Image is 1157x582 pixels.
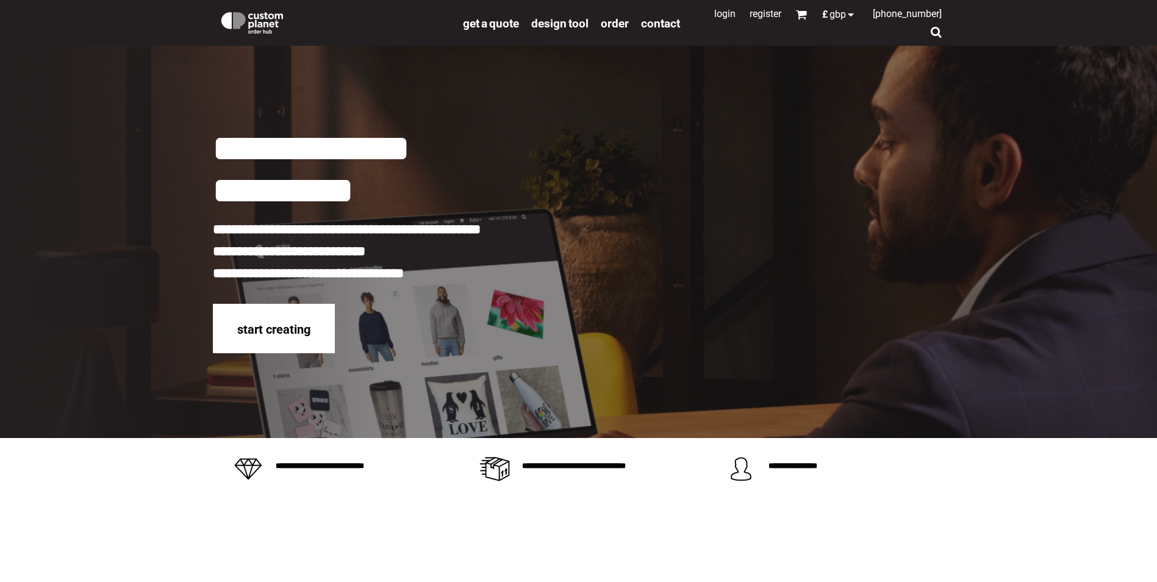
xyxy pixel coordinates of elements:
[213,3,457,40] a: Custom Planet
[641,16,680,30] a: Contact
[714,8,736,20] a: Login
[873,8,942,20] span: [PHONE_NUMBER]
[601,16,629,30] a: order
[531,16,589,30] a: design tool
[750,8,781,20] a: Register
[822,10,829,20] span: £
[237,322,310,337] span: start creating
[219,9,285,34] img: Custom Planet
[463,16,519,30] a: get a quote
[829,10,846,20] span: GBP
